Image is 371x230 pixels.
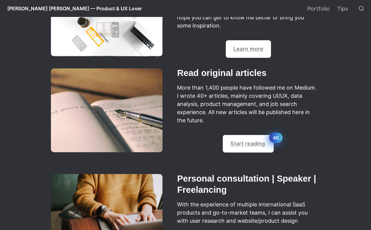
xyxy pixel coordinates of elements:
[176,172,320,197] h2: Personal consultation | Speaker | Freelancing
[176,199,320,226] p: With the experience of multiple international SaaS products and go-to-market teams, I can assist ...
[233,46,263,52] a: Learn more
[176,83,320,125] p: More than 1,400 people have followed me on Medium. I wrote 40+ articles, mainly covering UI/UX, d...
[7,5,142,11] span: [PERSON_NAME] [PERSON_NAME] — Product & UX Lover
[230,140,265,147] a: Start reading
[176,67,320,80] h2: Read original articles
[51,68,162,152] img: image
